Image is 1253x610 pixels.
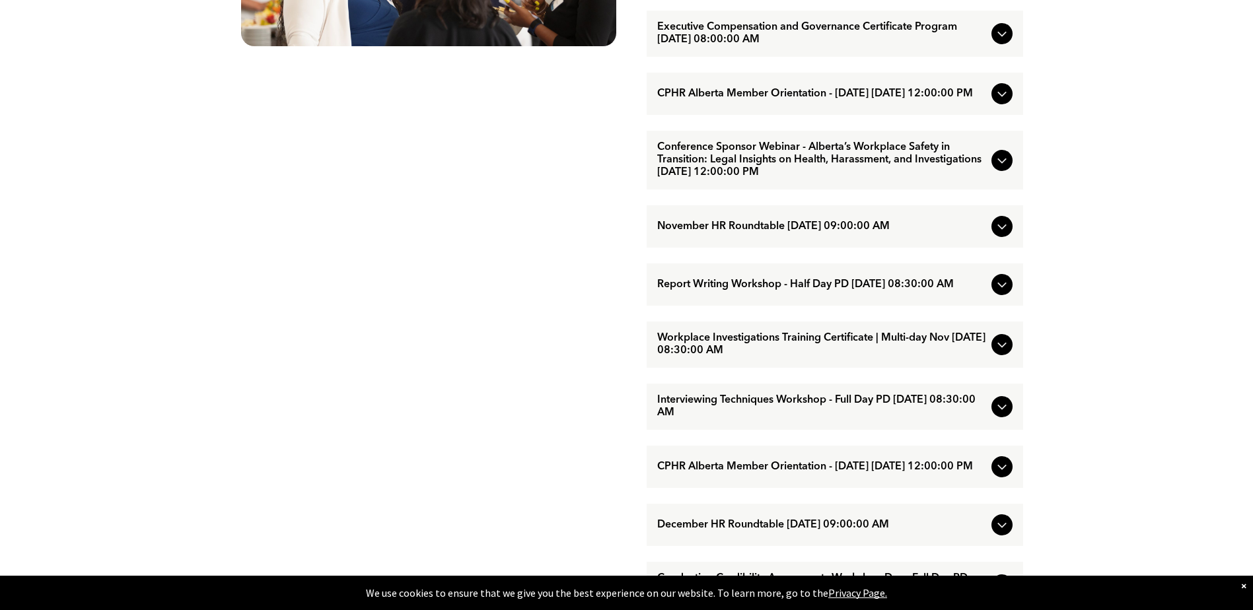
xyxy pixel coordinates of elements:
[657,394,986,419] span: Interviewing Techniques Workshop - Full Day PD [DATE] 08:30:00 AM
[657,21,986,46] span: Executive Compensation and Governance Certificate Program [DATE] 08:00:00 AM
[657,88,986,100] span: CPHR Alberta Member Orientation - [DATE] [DATE] 12:00:00 PM
[657,220,986,233] span: November HR Roundtable [DATE] 09:00:00 AM
[657,141,986,179] span: Conference Sponsor Webinar - Alberta’s Workplace Safety in Transition: Legal Insights on Health, ...
[828,586,887,599] a: Privacy Page.
[657,332,986,357] span: Workplace Investigations Training Certificate | Multi-day Nov [DATE] 08:30:00 AM
[1241,579,1246,592] div: Dismiss notification
[657,461,986,473] span: CPHR Alberta Member Orientation - [DATE] [DATE] 12:00:00 PM
[657,572,986,597] span: Conducting Credibility Assessments Workshop Dec - Full Day PD [DATE] 08:30:00 AM
[657,519,986,531] span: December HR Roundtable [DATE] 09:00:00 AM
[657,279,986,291] span: Report Writing Workshop - Half Day PD [DATE] 08:30:00 AM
